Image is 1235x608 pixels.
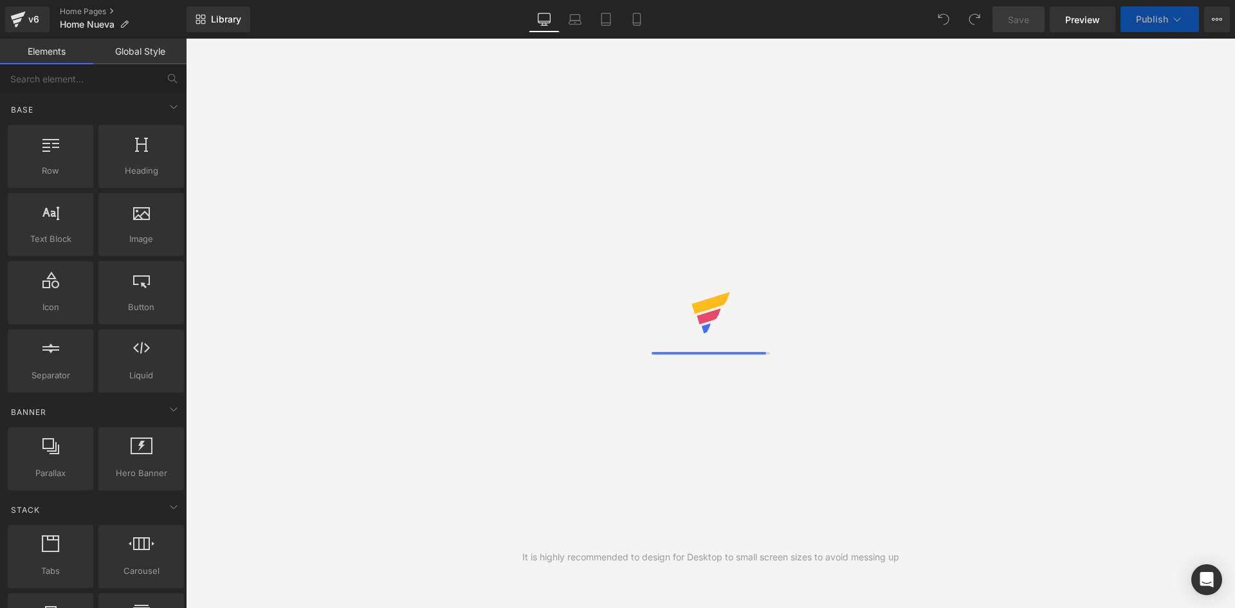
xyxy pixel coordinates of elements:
span: Stack [10,504,41,516]
button: More [1204,6,1230,32]
span: Preview [1065,13,1100,26]
a: Tablet [590,6,621,32]
span: Liquid [102,369,180,382]
a: Desktop [529,6,560,32]
a: Preview [1050,6,1115,32]
button: Redo [962,6,987,32]
span: Text Block [12,232,89,246]
a: Mobile [621,6,652,32]
span: Banner [10,406,48,418]
a: Global Style [93,39,187,64]
span: Button [102,300,180,314]
a: Laptop [560,6,590,32]
span: Icon [12,300,89,314]
button: Publish [1121,6,1199,32]
span: Publish [1136,14,1168,24]
a: Home Pages [60,6,187,17]
span: Save [1008,13,1029,26]
span: Parallax [12,466,89,480]
a: New Library [187,6,250,32]
span: Hero Banner [102,466,180,480]
div: It is highly recommended to design for Desktop to small screen sizes to avoid messing up [522,550,899,564]
span: Heading [102,164,180,178]
div: Open Intercom Messenger [1191,564,1222,595]
span: Row [12,164,89,178]
span: Base [10,104,35,116]
span: Image [102,232,180,246]
span: Separator [12,369,89,382]
span: Carousel [102,564,180,578]
div: v6 [26,11,42,28]
a: v6 [5,6,50,32]
button: Undo [931,6,956,32]
span: Tabs [12,564,89,578]
span: Home Nueva [60,19,114,30]
span: Library [211,14,241,25]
